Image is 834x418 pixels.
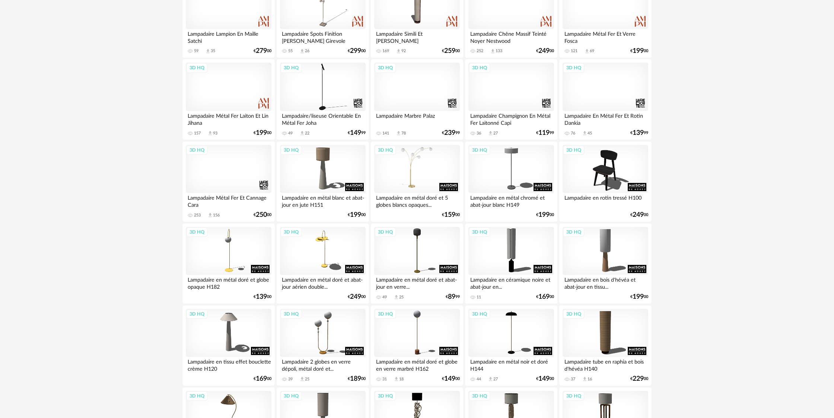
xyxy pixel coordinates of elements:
div: € 00 [536,212,554,218]
div: 27 [493,131,498,136]
a: 3D HQ Lampadaire Métal Fer Laiton Et Lin Jihana 157 Download icon 93 €19900 [182,59,275,140]
div: 3D HQ [186,309,208,319]
div: € 00 [254,376,271,381]
span: 159 [444,212,455,218]
div: 18 [399,377,404,382]
a: 3D HQ Lampadaire en bois d'hévéa et abat-jour en tissu... €19900 [559,224,652,304]
div: € 00 [630,294,648,300]
span: 259 [444,48,455,54]
a: 3D HQ Lampadaire Marbre Palaz 141 Download icon 78 €23999 [371,59,463,140]
div: 59 [194,48,198,54]
span: Download icon [394,294,399,300]
div: 37 [571,377,575,382]
span: 199 [538,212,550,218]
div: Lampadaire en métal noir et doré H144 [468,357,554,372]
div: € 00 [348,48,366,54]
a: 3D HQ Lampadaire en métal doré et abat-jour en verre... 49 Download icon 25 €8999 [371,224,463,304]
div: € 00 [536,48,554,54]
div: 3D HQ [563,145,585,155]
a: 3D HQ Lampadaire En Métal Fer Et Rotin Dankia 76 Download icon 45 €13999 [559,59,652,140]
div: 22 [305,131,309,136]
span: 119 [538,130,550,136]
div: Lampadaire/liseuse Orientable En Métal Fer Joha [280,111,366,126]
div: Lampadaire Marbre Palaz [374,111,460,126]
div: 3D HQ [280,227,302,237]
span: 189 [350,376,361,381]
div: Lampadaire Métal Fer Et Verre Fosca [563,29,648,44]
a: 3D HQ Lampadaire tube en raphia et bois d'hévéa H140 37 Download icon 16 €22900 [559,305,652,386]
div: € 00 [348,376,366,381]
div: € 00 [442,48,460,54]
div: € 00 [630,212,648,218]
div: 3D HQ [280,63,302,73]
div: € 00 [442,212,460,218]
span: 149 [444,376,455,381]
span: 229 [633,376,644,381]
span: Download icon [207,212,213,218]
div: 252 [477,48,483,54]
div: Lampadaire en métal chromé et abat-jour blanc H149 [468,193,554,208]
span: Download icon [299,376,305,382]
div: 31 [382,377,387,382]
div: 3D HQ [469,227,490,237]
div: 169 [382,48,389,54]
div: € 00 [254,212,271,218]
span: 239 [444,130,455,136]
div: 3D HQ [186,227,208,237]
div: 26 [305,48,309,54]
div: € 99 [630,130,648,136]
div: 78 [401,131,406,136]
span: 169 [538,294,550,300]
a: 3D HQ Lampadaire en métal doré et globe en verre marbré H162 31 Download icon 18 €14900 [371,305,463,386]
div: 121 [571,48,577,54]
div: 45 [588,131,592,136]
div: 3D HQ [186,63,208,73]
a: 3D HQ Lampadaire en métal chromé et abat-jour blanc H149 €19900 [465,142,557,222]
span: 199 [633,48,644,54]
div: € 00 [442,376,460,381]
div: 44 [477,377,481,382]
div: 3D HQ [469,63,490,73]
div: 93 [213,131,217,136]
div: 3D HQ [563,63,585,73]
div: € 00 [348,212,366,218]
div: 156 [213,213,220,218]
div: € 99 [536,130,554,136]
div: 3D HQ [563,309,585,319]
div: 3D HQ [469,391,490,401]
div: 3D HQ [375,63,396,73]
div: Lampadaire en céramique noire et abat-jour en... [468,275,554,290]
span: Download icon [299,130,305,136]
div: 3D HQ [375,391,396,401]
div: Lampadaire tube en raphia et bois d'hévéa H140 [563,357,648,372]
span: 149 [350,130,361,136]
div: € 00 [630,48,648,54]
div: Lampadaire Simili Et [PERSON_NAME] [374,29,460,44]
div: 92 [401,48,406,54]
div: Lampadaire en métal doré et 5 globes blancs opaques... [374,193,460,208]
div: 16 [588,377,592,382]
span: 89 [448,294,455,300]
div: 36 [477,131,481,136]
span: 249 [538,48,550,54]
div: 3D HQ [375,309,396,319]
div: Lampadaire Métal Fer Laiton Et Lin Jihana [186,111,271,126]
div: Lampadaire en métal doré et abat-jour en verre... [374,275,460,290]
div: 3D HQ [469,145,490,155]
span: Download icon [394,376,399,382]
div: Lampadaire En Métal Fer Et Rotin Dankia [563,111,648,126]
div: 25 [399,295,404,300]
span: Download icon [488,130,493,136]
div: € 00 [630,376,648,381]
div: Lampadaire Métal Fer Et Cannage Cara [186,193,271,208]
a: 3D HQ Lampadaire en métal doré et abat-jour aérien double... €24900 [277,224,369,304]
div: Lampadaire en métal blanc et abat-jour en jute H151 [280,193,366,208]
a: 3D HQ Lampadaire en métal doré et globe opaque H182 €13900 [182,224,275,304]
div: Lampadaire en rotin tressé H100 [563,193,648,208]
div: 39 [288,377,293,382]
div: Lampadaire en métal doré et globe opaque H182 [186,275,271,290]
div: Lampadaire en métal doré et globe en verre marbré H162 [374,357,460,372]
span: Download icon [205,48,211,54]
div: Lampadaire 2 globes en verre dépoli, métal doré et... [280,357,366,372]
span: 250 [256,212,267,218]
